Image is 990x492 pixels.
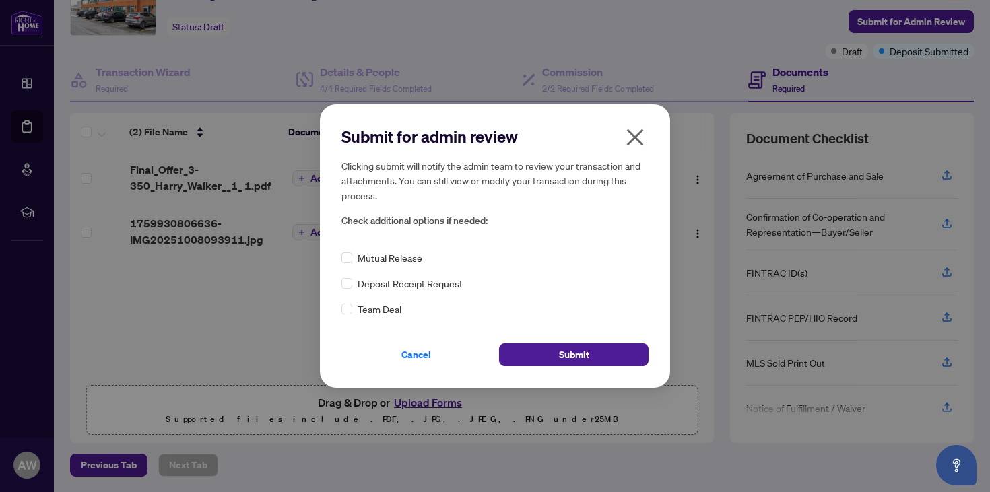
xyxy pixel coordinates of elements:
[936,445,977,485] button: Open asap
[341,126,649,147] h2: Submit for admin review
[401,344,431,365] span: Cancel
[499,343,649,366] button: Submit
[358,276,463,291] span: Deposit Receipt Request
[358,302,401,316] span: Team Deal
[341,158,649,203] h5: Clicking submit will notify the admin team to review your transaction and attachments. You can st...
[624,127,646,148] span: close
[559,344,589,365] span: Submit
[341,343,491,366] button: Cancel
[341,213,649,229] span: Check additional options if needed:
[358,250,422,265] span: Mutual Release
